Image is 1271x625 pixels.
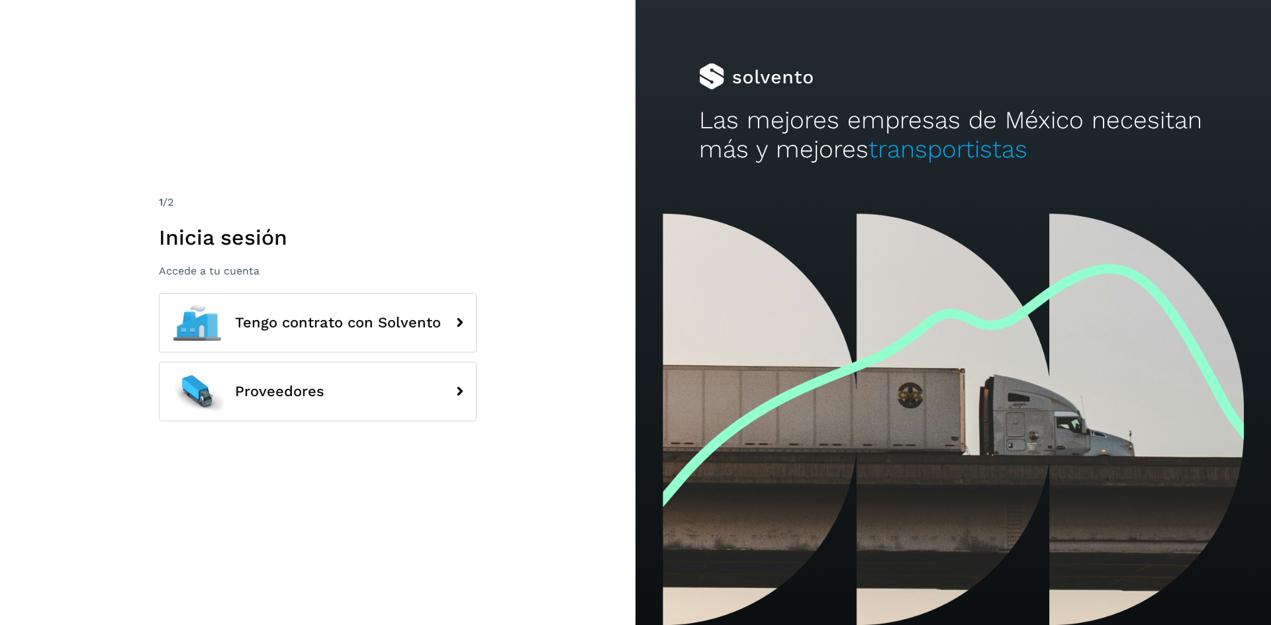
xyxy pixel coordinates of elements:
[235,384,324,399] span: Proveedores
[159,293,477,353] button: Tengo contrato con Solvento
[869,135,1027,163] span: transportistas
[235,315,441,331] span: Tengo contrato con Solvento
[159,265,477,277] p: Accede a tu cuenta
[159,362,477,421] button: Proveedores
[159,194,477,210] div: /2
[699,106,1207,165] h2: Las mejores empresas de México necesitan más y mejores
[159,196,163,208] span: 1
[159,225,477,250] h1: Inicia sesión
